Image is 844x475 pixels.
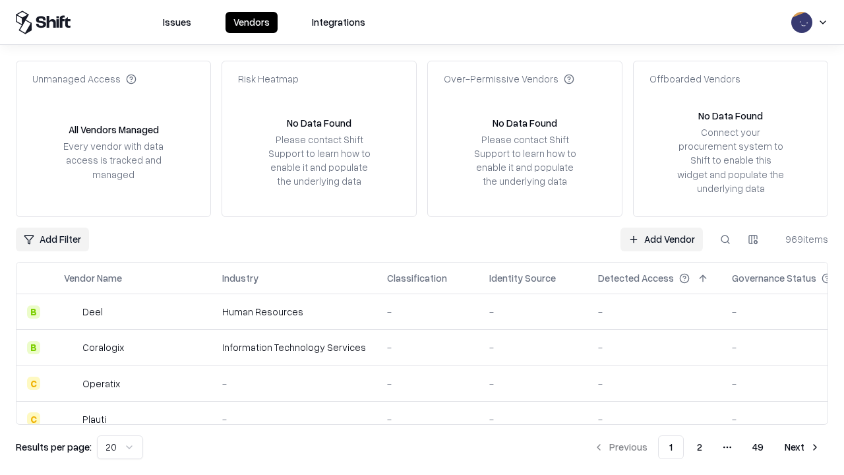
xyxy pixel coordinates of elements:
[27,377,40,390] div: C
[222,305,366,319] div: Human Resources
[64,377,77,390] img: Operatix
[222,377,366,391] div: -
[470,133,580,189] div: Please contact Shift Support to learn how to enable it and populate the underlying data
[620,228,703,251] a: Add Vendor
[676,125,785,195] div: Connect your procurement system to Shift to enable this widget and populate the underlying data
[222,340,366,354] div: Information Technology Services
[155,12,199,33] button: Issues
[222,271,258,285] div: Industry
[444,72,574,86] div: Over-Permissive Vendors
[387,340,468,354] div: -
[82,412,106,426] div: Plauti
[742,435,774,459] button: 49
[59,139,168,181] div: Every vendor with data access is tracked and managed
[27,305,40,319] div: B
[387,305,468,319] div: -
[82,305,103,319] div: Deel
[238,72,299,86] div: Risk Heatmap
[64,341,77,354] img: Coralogix
[586,435,828,459] nav: pagination
[489,340,577,354] div: -
[658,435,684,459] button: 1
[489,271,556,285] div: Identity Source
[16,228,89,251] button: Add Filter
[493,116,557,130] div: No Data Found
[64,412,77,426] img: Plauti
[82,340,124,354] div: Coralogix
[777,435,828,459] button: Next
[64,305,77,319] img: Deel
[82,377,120,391] div: Operatix
[698,109,763,123] div: No Data Found
[775,232,828,246] div: 969 items
[489,377,577,391] div: -
[27,341,40,354] div: B
[387,412,468,426] div: -
[222,412,366,426] div: -
[69,123,159,137] div: All Vendors Managed
[598,271,674,285] div: Detected Access
[287,116,351,130] div: No Data Found
[387,377,468,391] div: -
[598,412,711,426] div: -
[64,271,122,285] div: Vendor Name
[304,12,373,33] button: Integrations
[598,340,711,354] div: -
[489,305,577,319] div: -
[598,377,711,391] div: -
[264,133,374,189] div: Please contact Shift Support to learn how to enable it and populate the underlying data
[686,435,713,459] button: 2
[649,72,740,86] div: Offboarded Vendors
[387,271,447,285] div: Classification
[32,72,136,86] div: Unmanaged Access
[489,412,577,426] div: -
[27,412,40,426] div: C
[598,305,711,319] div: -
[732,271,816,285] div: Governance Status
[226,12,278,33] button: Vendors
[16,440,92,454] p: Results per page:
